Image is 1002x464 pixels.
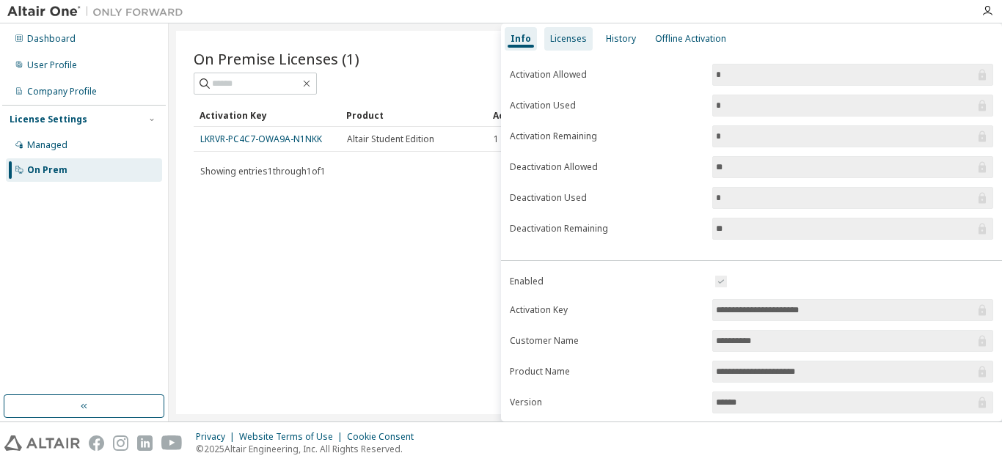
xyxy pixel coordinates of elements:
[510,192,703,204] label: Deactivation Used
[27,86,97,97] div: Company Profile
[7,4,191,19] img: Altair One
[510,161,703,173] label: Deactivation Allowed
[27,139,67,151] div: Managed
[200,133,322,145] a: LKRVR-PC4C7-OWA9A-N1NKK
[196,443,423,455] p: © 2025 Altair Engineering, Inc. All Rights Reserved.
[200,165,326,177] span: Showing entries 1 through 1 of 1
[4,435,80,451] img: altair_logo.svg
[194,48,359,69] span: On Premise Licenses (1)
[27,59,77,71] div: User Profile
[510,100,703,111] label: Activation Used
[89,435,104,451] img: facebook.svg
[113,435,128,451] img: instagram.svg
[27,164,67,176] div: On Prem
[239,431,347,443] div: Website Terms of Use
[346,103,481,127] div: Product
[606,33,636,45] div: History
[493,103,628,127] div: Activation Allowed
[510,276,703,287] label: Enabled
[27,33,76,45] div: Dashboard
[550,33,587,45] div: Licenses
[510,366,703,378] label: Product Name
[510,397,703,408] label: Version
[510,304,703,316] label: Activation Key
[137,435,153,451] img: linkedin.svg
[510,69,703,81] label: Activation Allowed
[200,103,334,127] div: Activation Key
[347,133,434,145] span: Altair Student Edition
[347,431,423,443] div: Cookie Consent
[196,431,239,443] div: Privacy
[511,33,531,45] div: Info
[161,435,183,451] img: youtube.svg
[494,133,499,145] span: 1
[510,130,703,142] label: Activation Remaining
[655,33,726,45] div: Offline Activation
[510,223,703,235] label: Deactivation Remaining
[10,114,87,125] div: License Settings
[510,335,703,347] label: Customer Name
